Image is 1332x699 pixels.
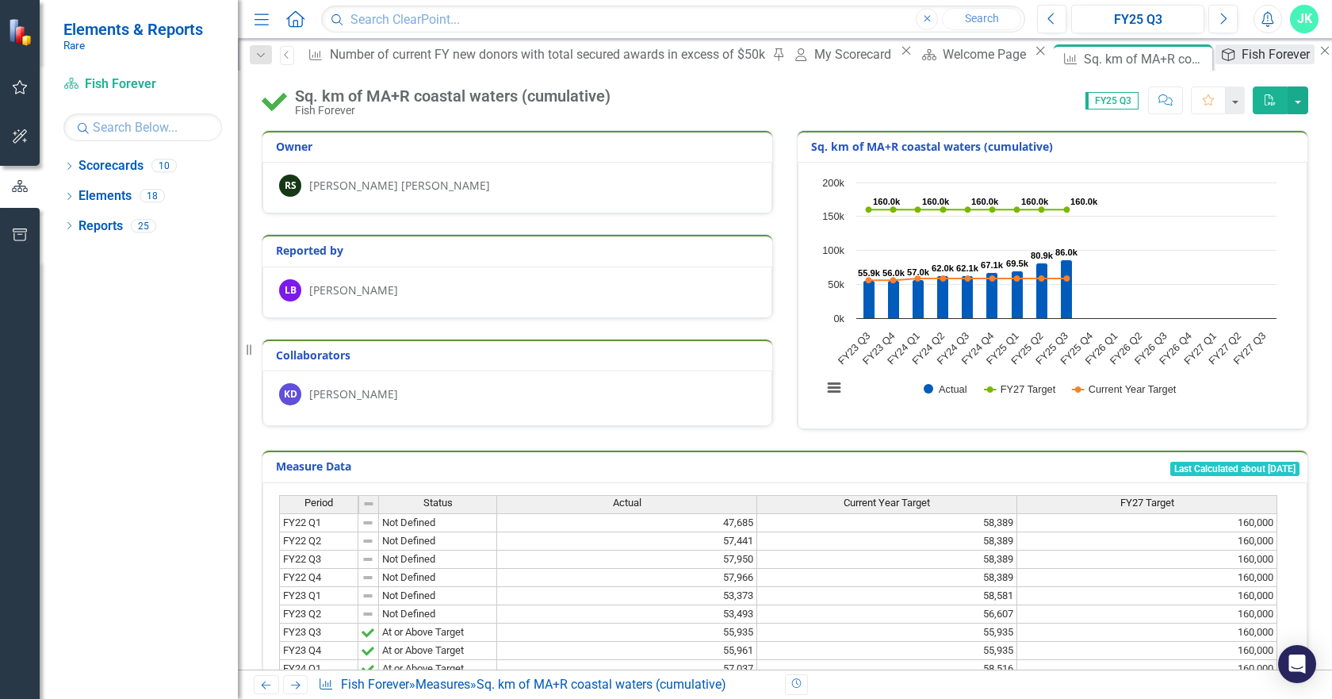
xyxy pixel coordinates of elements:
text: FY23 Q3 [836,330,873,367]
text: FY24 Q2 [909,330,947,367]
img: 8DAGhfEEPCf229AAAAAElFTkSuQmCC [362,553,374,566]
text: 160.0k [1070,197,1098,206]
div: Sq. km of MA+R coastal waters (cumulative) [477,677,726,692]
path: FY25 Q3, 85.971. Actual. [1061,260,1073,319]
path: FY25 Q1, 69.53. Actual. [1012,271,1024,319]
td: 57,966 [497,569,757,587]
a: Fish Forever [341,677,409,692]
path: FY25 Q3, 58.516. Current Year Target. [1064,275,1070,282]
img: 8DAGhfEEPCf229AAAAAElFTkSuQmCC [362,497,375,510]
path: FY24 Q4, 67.081. Actual. [986,273,998,319]
path: FY24 Q4, 58.516. Current Year Target. [989,275,996,282]
img: h7EfnBxQCDL8pA4AAAAASUVORK5CYII= [362,663,374,675]
button: Show Actual [924,383,967,395]
path: FY25 Q2, 58.516. Current Year Target. [1039,275,1045,282]
td: Not Defined [379,551,497,569]
td: FY24 Q1 [279,660,358,678]
button: Show FY27 Target [985,383,1056,395]
text: FY25 Q2 [1009,330,1046,367]
path: FY23 Q4, 160. FY27 Target. [890,207,897,213]
text: FY26 Q1 [1082,330,1120,367]
path: FY24 Q1, 57.037. Actual. [913,280,924,319]
td: 53,373 [497,587,757,605]
svg: Interactive chart [814,175,1284,413]
td: 58,389 [757,532,1017,551]
td: Not Defined [379,513,497,532]
img: h7EfnBxQCDL8pA4AAAAASUVORK5CYII= [362,626,374,639]
text: FY26 Q4 [1157,330,1194,367]
text: FY26 Q2 [1108,330,1145,367]
text: 80.9k [1031,251,1054,260]
td: FY22 Q2 [279,532,358,551]
button: View chart menu, Chart [823,377,845,399]
text: 55.9k [858,268,881,278]
text: 56.0k [882,268,905,278]
td: 57,441 [497,532,757,551]
td: FY23 Q1 [279,587,358,605]
text: FY25 Q3 [1033,330,1070,367]
path: FY25 Q3, 160. FY27 Target. [1064,207,1070,213]
td: 160,000 [1017,569,1277,587]
text: 100k [822,244,844,256]
path: FY25 Q2, 80.91. Actual. [1036,263,1048,319]
a: Scorecards [78,157,144,175]
td: 58,516 [757,660,1017,678]
text: 67.1k [981,260,1004,270]
div: Open Intercom Messenger [1278,645,1316,683]
a: Elements [78,187,132,205]
span: FY25 Q3 [1085,92,1139,109]
path: FY24 Q1, 160. FY27 Target. [915,207,921,213]
div: [PERSON_NAME] [309,386,398,402]
td: 55,961 [497,642,757,660]
text: FY23 Q4 [860,330,898,367]
div: Fish Forever [1242,44,1315,64]
td: 160,000 [1017,532,1277,551]
h3: Collaborators [276,349,764,361]
div: FY25 Q3 [1077,10,1199,29]
div: [PERSON_NAME] [PERSON_NAME] [309,178,490,194]
td: FY22 Q3 [279,551,358,569]
button: Show Current Year Target [1073,383,1177,395]
text: FY24 Q1 [885,330,922,367]
td: Not Defined [379,569,497,587]
h3: Sq. km of MA+R coastal waters (cumulative) [811,140,1299,152]
img: 8DAGhfEEPCf229AAAAAElFTkSuQmCC [362,590,374,602]
text: FY27 Q2 [1206,330,1243,367]
text: FY24 Q4 [959,330,997,367]
text: 69.5k [1006,259,1029,268]
div: » » [318,676,773,694]
div: 10 [151,159,177,173]
text: 62.1k [956,263,979,273]
path: FY24 Q3, 58.516. Current Year Target. [965,275,971,282]
path: FY23 Q4, 55.935. Current Year Target. [890,278,897,284]
td: 58,389 [757,513,1017,532]
td: FY22 Q1 [279,513,358,532]
div: My Scorecard [814,44,896,64]
h3: Measure Data [276,460,653,472]
td: 55,935 [757,624,1017,642]
text: FY27 Q3 [1231,330,1269,367]
td: 55,935 [497,624,757,642]
td: 53,493 [497,605,757,624]
a: Reports [78,217,123,236]
span: FY27 Target [1120,497,1174,509]
path: FY25 Q2, 160. FY27 Target. [1039,207,1045,213]
a: Welcome Page [917,44,1031,64]
td: Not Defined [379,587,497,605]
div: Welcome Page [943,44,1031,64]
input: Search Below... [63,113,222,141]
div: JK [1290,5,1319,33]
div: [PERSON_NAME] [309,282,398,298]
small: Rare [63,39,203,52]
g: FY27 Target, series 2 of 3. Line with 17 data points. [866,207,1070,213]
td: 58,581 [757,587,1017,605]
img: 8DAGhfEEPCf229AAAAAElFTkSuQmCC [362,571,374,584]
h3: Reported by [276,244,764,256]
td: 160,000 [1017,660,1277,678]
td: 160,000 [1017,551,1277,569]
td: At or Above Target [379,642,497,660]
td: 58,389 [757,569,1017,587]
td: 47,685 [497,513,757,532]
path: FY23 Q3, 55.935. Actual. [863,281,875,319]
path: FY24 Q2, 61.993. Actual. [937,276,949,319]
